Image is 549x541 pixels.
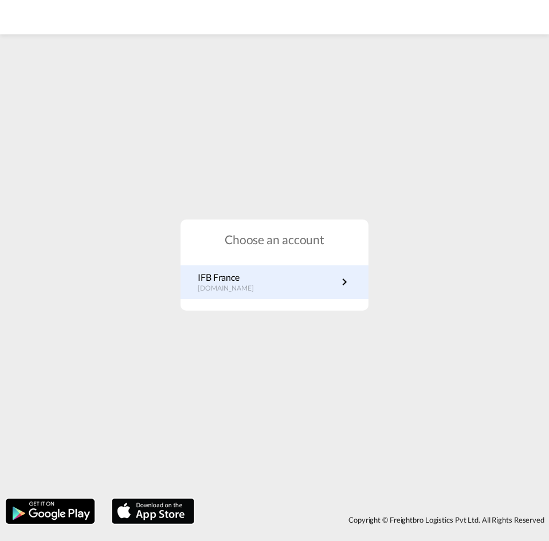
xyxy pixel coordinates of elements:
md-icon: icon-chevron-right [338,275,351,289]
img: google.png [5,497,96,525]
a: IFB France[DOMAIN_NAME] [198,271,351,293]
div: Copyright © Freightbro Logistics Pvt Ltd. All Rights Reserved [200,510,549,530]
p: [DOMAIN_NAME] [198,284,265,293]
p: IFB France [198,271,265,284]
img: apple.png [111,497,195,525]
h1: Choose an account [181,231,368,248]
